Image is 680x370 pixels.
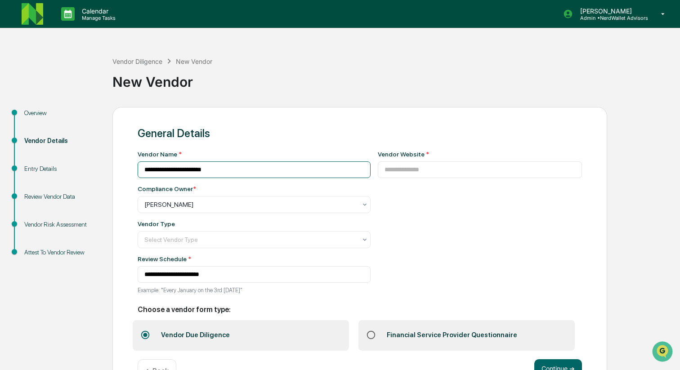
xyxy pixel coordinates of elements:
[153,71,164,82] button: Start new chat
[62,110,115,126] a: 🗄️Attestations
[138,287,371,294] p: Example: "Every January on the 3rd [DATE]"
[573,7,648,15] p: [PERSON_NAME]
[9,19,164,33] p: How can we help?
[112,58,162,65] div: Vendor Diligence
[24,220,98,229] div: Vendor Risk Assessment
[65,114,72,121] div: 🗄️
[112,67,676,90] div: New Vendor
[138,127,582,140] div: General Details
[89,152,109,159] span: Pylon
[176,58,212,65] div: New Vendor
[651,340,676,365] iframe: Open customer support
[9,114,16,121] div: 🖐️
[138,220,175,227] div: Vendor Type
[9,69,25,85] img: 1746055101610-c473b297-6a78-478c-a979-82029cc54cd1
[75,15,120,21] p: Manage Tasks
[138,305,582,314] h2: Choose a vendor form type:
[378,151,582,158] div: Vendor Website
[9,131,16,138] div: 🔎
[22,3,43,25] img: logo
[24,108,98,118] div: Overview
[24,192,98,201] div: Review Vendor Data
[138,151,371,158] div: Vendor Name
[74,113,112,122] span: Attestations
[380,324,524,347] div: Financial Service Provider Questionnaire
[31,69,148,78] div: Start new chat
[5,110,62,126] a: 🖐️Preclearance
[18,113,58,122] span: Preclearance
[24,136,98,146] div: Vendor Details
[573,15,648,21] p: Admin • NerdWallet Advisors
[5,127,60,143] a: 🔎Data Lookup
[24,164,98,174] div: Entry Details
[24,248,98,257] div: Attest To Vendor Review
[63,152,109,159] a: Powered byPylon
[154,324,237,347] div: Vendor Due Diligence
[75,7,120,15] p: Calendar
[31,78,114,85] div: We're available if you need us!
[138,185,196,192] div: Compliance Owner
[138,255,371,263] div: Review Schedule
[18,130,57,139] span: Data Lookup
[23,41,148,50] input: Clear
